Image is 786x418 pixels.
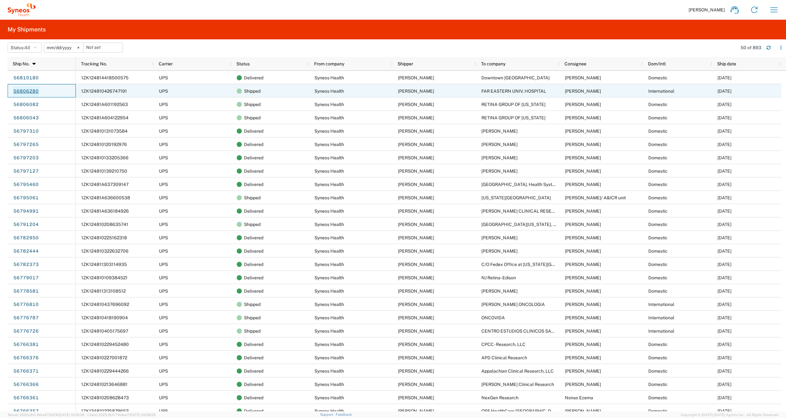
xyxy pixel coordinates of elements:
[159,129,168,134] span: UPS
[244,364,263,378] span: Delivered
[717,155,731,160] span: 09/11/2025
[314,382,344,387] span: Syneos Health
[314,408,344,414] span: Syneos Health
[481,222,580,227] span: Univ. of Pennsylvania, Penn Urology
[717,61,736,66] span: Ship date
[648,328,674,334] span: International
[481,115,545,120] span: RETINA GROUP OF WASHINGTON
[314,315,344,320] span: Syneos Health
[565,275,601,280] span: Andy Merino
[81,289,126,294] span: 1ZK124811313108512
[481,289,518,294] span: Izzy Conolly
[244,191,261,204] span: Shipped
[398,328,434,334] span: John Polandick
[13,300,39,310] a: 56776810
[717,302,731,307] span: 09/10/2025
[81,169,127,174] span: 1ZK124810139210750
[244,84,261,98] span: Shipped
[565,289,601,294] span: Izzy Conolly
[81,155,129,160] span: 1ZK124810133205366
[565,408,601,414] span: Patrick Whitten
[159,342,168,347] span: UPS
[717,209,731,214] span: 09/11/2025
[13,326,39,336] a: 56776726
[481,355,527,360] span: APD Clinical Research
[398,209,434,214] span: John Polandick
[314,129,344,134] span: Syneos Health
[717,315,731,320] span: 09/10/2025
[648,182,668,187] span: Domestic
[565,129,601,134] span: Cynthia Jones
[481,382,554,387] span: Novak Clinical Research
[159,155,168,160] span: UPS
[81,328,128,334] span: 1ZK124810405175697
[398,169,434,174] span: John Polandick
[13,273,39,283] a: 56779017
[81,209,129,214] span: 1ZK12481A636184926
[648,235,668,240] span: Domestic
[314,209,344,214] span: Syneos Health
[81,89,127,94] span: 1ZK124810426747191
[648,75,668,80] span: Domestic
[159,115,168,120] span: UPS
[24,45,30,50] span: All
[648,209,668,214] span: Domestic
[13,313,39,323] a: 56776787
[717,235,731,240] span: 09/10/2025
[717,342,731,347] span: 09/09/2025
[159,408,168,414] span: UPS
[481,155,518,160] span: Justin Moreno
[717,262,731,267] span: 09/10/2025
[314,182,344,187] span: Syneos Health
[81,262,127,267] span: 1ZK124811303114935
[717,222,731,227] span: 09/11/2025
[13,193,39,203] a: 56795061
[398,249,434,254] span: John Polandick
[159,289,168,294] span: UPS
[244,218,261,231] span: Shipped
[565,75,601,80] span: Izzy Conolly
[717,142,731,147] span: 09/11/2025
[320,413,336,416] a: Support
[565,302,601,307] span: ALESSANDRA MAFUCCI
[314,195,344,200] span: Syneos Health
[481,142,518,147] span: Tyler Burnett-Millage
[717,115,731,120] span: 09/12/2025
[13,73,39,83] a: 56810180
[244,204,263,218] span: Delivered
[481,169,518,174] span: Heather Polk
[159,61,173,66] span: Carrier
[314,102,344,107] span: Syneos Health
[648,102,668,107] span: Domestic
[398,302,434,307] span: John Polandick
[565,155,601,160] span: Justin Moreno
[717,102,731,107] span: 09/12/2025
[314,61,344,66] span: From company
[717,408,731,414] span: 09/09/2025
[398,355,434,360] span: John Polandick
[717,355,731,360] span: 09/09/2025
[13,233,39,243] a: 56782950
[159,195,168,200] span: UPS
[565,355,601,360] span: Najmunddin Karimjee
[87,413,156,417] span: Client: 2025.19.0-7f44ea7
[648,302,674,307] span: International
[717,328,731,334] span: 09/10/2025
[81,61,107,66] span: Tracking No.
[398,102,434,107] span: John Polandick
[314,289,344,294] span: Syneos Health
[565,382,601,387] span: Thili Kulatilake
[565,235,601,240] span: Ana Diaz-Tomin
[314,235,344,240] span: Syneos Health
[244,298,261,311] span: Shipped
[129,413,156,417] span: [DATE] 09:58:55
[398,142,434,147] span: John Polandick
[244,178,263,191] span: Delivered
[244,324,261,338] span: Shipped
[481,395,518,400] span: NexGen Research
[81,195,130,200] span: 1ZK12481A636600538
[13,340,39,350] a: 56766381
[159,328,168,334] span: UPS
[648,89,674,94] span: International
[648,395,668,400] span: Domestic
